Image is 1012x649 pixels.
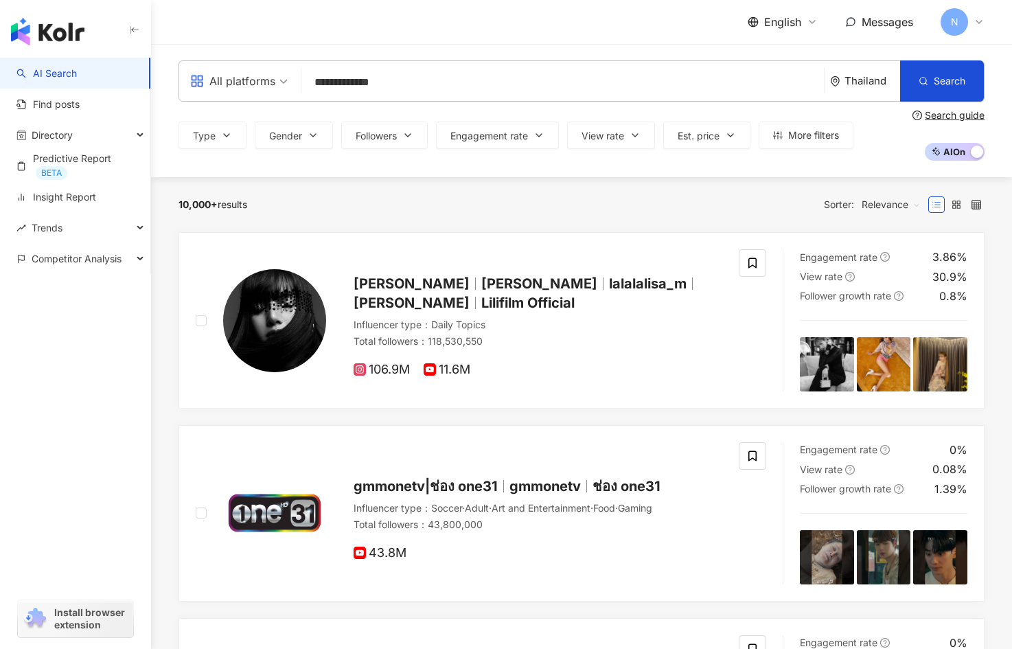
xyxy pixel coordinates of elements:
img: post-image [857,530,911,584]
img: post-image [800,337,854,391]
span: 106.9M [354,363,410,377]
span: Food [593,502,615,514]
span: Search [934,76,965,87]
div: 0% [950,442,967,457]
span: N [951,14,958,30]
button: Type [179,122,246,149]
span: question-circle [880,445,890,455]
span: Install browser extension [54,606,129,631]
div: Influencer type ： [354,318,722,332]
div: Total followers ： 43,800,000 [354,518,722,532]
div: Thailand [844,75,900,87]
a: Insight Report [16,190,96,204]
span: environment [830,76,840,87]
span: Lilifilm Official [481,295,575,311]
div: 0.08% [932,462,967,477]
img: post-image [857,337,911,391]
span: Gaming [618,502,652,514]
a: chrome extensionInstall browser extension [18,600,133,637]
span: ช่อง one31 [593,478,660,494]
div: 30.9% [932,269,967,284]
span: Messages [862,15,913,29]
div: All platforms [190,70,275,92]
span: · [462,502,465,514]
span: 43.8M [354,546,406,560]
span: Gender [269,130,302,141]
img: post-image [913,337,967,391]
span: Adult [465,502,489,514]
img: KOL Avatar [223,269,326,372]
span: · [590,502,593,514]
button: Gender [255,122,333,149]
span: [PERSON_NAME] [354,295,470,311]
span: lalalalisa_m [609,275,687,292]
span: gmmonetv|ช่อง one31 [354,478,498,494]
span: question-circle [880,638,890,648]
button: Search [900,60,984,102]
span: 11.6M [424,363,470,377]
a: KOL Avatar[PERSON_NAME][PERSON_NAME]lalalalisa_m[PERSON_NAME]Lilifilm OfficialInfluencer type：Dai... [179,232,985,409]
span: question-circle [912,111,922,120]
a: Predictive ReportBETA [16,152,139,180]
img: chrome extension [22,608,48,630]
span: Trends [32,212,62,243]
img: post-image [913,530,967,584]
span: 10,000+ [179,198,218,210]
span: Engagement rate [800,637,877,648]
span: gmmonetv [509,478,581,494]
span: Competitor Analysis [32,243,122,274]
a: Find posts [16,98,80,111]
span: Daily Topics [431,319,485,330]
span: Directory [32,119,73,150]
span: appstore [190,74,204,88]
span: question-circle [894,291,904,301]
div: results [179,199,247,210]
span: [PERSON_NAME] [354,275,470,292]
span: View rate [800,464,842,475]
div: Total followers ： 118,530,550 [354,334,722,348]
span: Art and Entertainment [492,502,590,514]
span: question-circle [880,252,890,262]
img: logo [11,18,84,45]
span: Soccer [431,502,462,514]
span: question-circle [845,465,855,475]
a: KOL Avatargmmonetv|ช่อง one31gmmonetvช่อง one31Influencer type：Soccer·Adult·Art and Entertainment... [179,425,985,602]
span: [PERSON_NAME] [481,275,597,292]
span: View rate [800,271,842,282]
div: 3.86% [932,249,967,264]
span: English [764,14,801,30]
span: question-circle [845,272,855,282]
span: Relevance [862,194,921,216]
a: searchAI Search [16,67,77,80]
span: Follower growth rate [800,483,891,494]
img: post-image [800,530,854,584]
div: Sorter: [824,194,928,216]
span: · [489,502,492,514]
span: Engagement rate [800,444,877,455]
div: 0.8% [939,288,967,304]
img: KOL Avatar [223,462,326,565]
span: rise [16,223,26,233]
span: Type [193,130,216,141]
span: question-circle [894,484,904,494]
div: 1.39% [934,481,967,497]
div: Search guide [925,110,985,121]
span: · [615,502,618,514]
span: Follower growth rate [800,290,891,301]
div: Influencer type ： [354,501,722,515]
span: Engagement rate [800,251,877,263]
